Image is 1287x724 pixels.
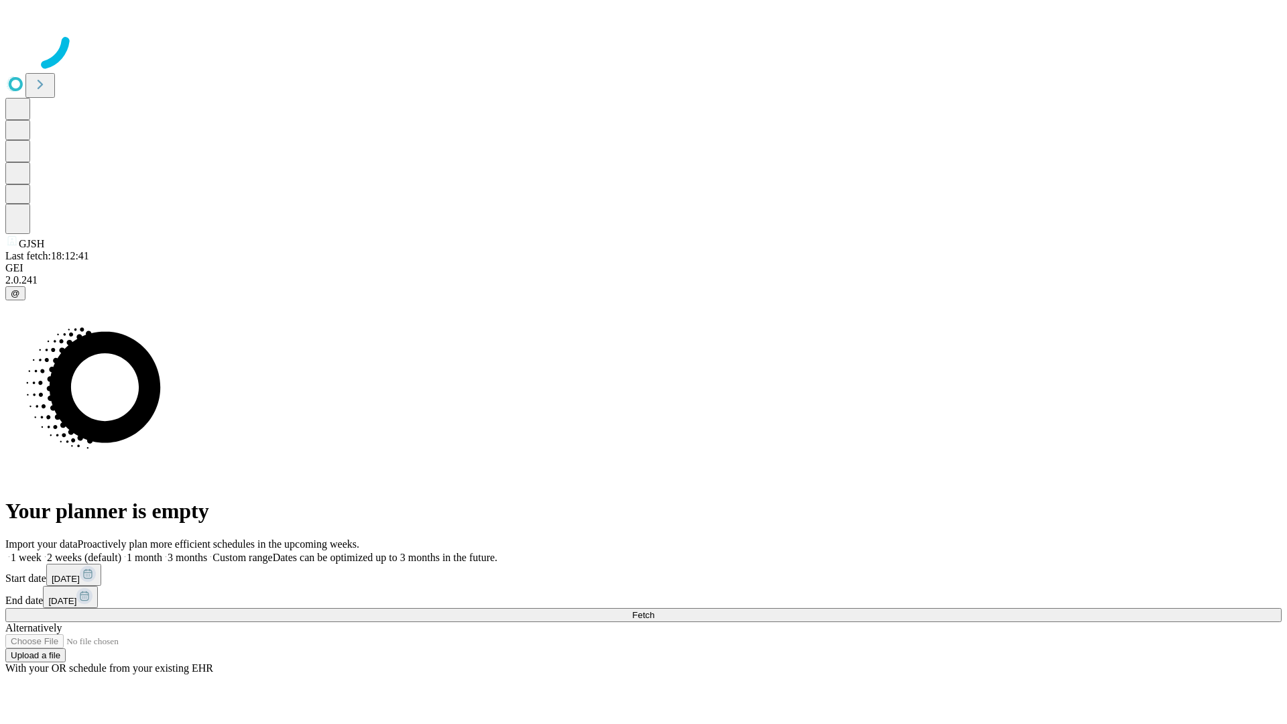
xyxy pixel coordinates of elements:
[212,552,272,563] span: Custom range
[273,552,497,563] span: Dates can be optimized up to 3 months in the future.
[5,622,62,633] span: Alternatively
[48,596,76,606] span: [DATE]
[5,499,1282,524] h1: Your planner is empty
[5,586,1282,608] div: End date
[632,610,654,620] span: Fetch
[5,262,1282,274] div: GEI
[5,250,89,261] span: Last fetch: 18:12:41
[5,274,1282,286] div: 2.0.241
[43,586,98,608] button: [DATE]
[52,574,80,584] span: [DATE]
[19,238,44,249] span: GJSH
[5,648,66,662] button: Upload a file
[46,564,101,586] button: [DATE]
[11,552,42,563] span: 1 week
[5,538,78,550] span: Import your data
[168,552,207,563] span: 3 months
[47,552,121,563] span: 2 weeks (default)
[127,552,162,563] span: 1 month
[5,286,25,300] button: @
[5,662,213,674] span: With your OR schedule from your existing EHR
[5,564,1282,586] div: Start date
[5,608,1282,622] button: Fetch
[11,288,20,298] span: @
[78,538,359,550] span: Proactively plan more efficient schedules in the upcoming weeks.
